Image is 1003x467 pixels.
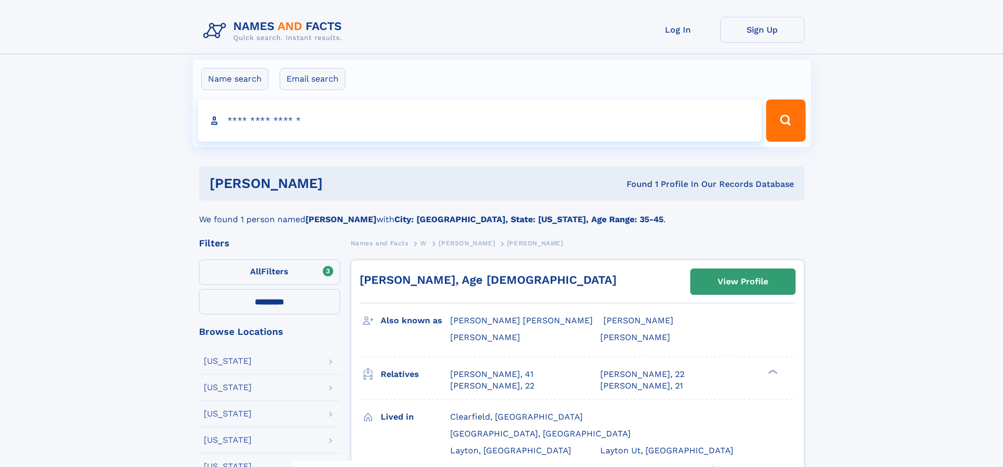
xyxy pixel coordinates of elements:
span: Layton Ut, [GEOGRAPHIC_DATA] [600,445,733,455]
span: W [420,240,427,247]
span: All [250,266,261,276]
button: Search Button [766,100,805,142]
div: [US_STATE] [204,410,252,418]
a: Names and Facts [351,236,409,250]
label: Email search [280,68,345,90]
h3: Also known as [381,312,450,330]
a: [PERSON_NAME], 21 [600,380,683,392]
label: Name search [201,68,269,90]
input: search input [198,100,762,142]
span: Layton, [GEOGRAPHIC_DATA] [450,445,571,455]
div: Browse Locations [199,327,340,336]
a: [PERSON_NAME], 22 [600,369,684,380]
span: [PERSON_NAME] [450,332,520,342]
div: View Profile [718,270,768,294]
h3: Relatives [381,365,450,383]
div: Found 1 Profile In Our Records Database [474,178,794,190]
h3: Lived in [381,408,450,426]
div: ❯ [766,368,778,375]
a: Sign Up [720,17,805,43]
div: [US_STATE] [204,357,252,365]
div: Filters [199,239,340,248]
b: City: [GEOGRAPHIC_DATA], State: [US_STATE], Age Range: 35-45 [394,214,663,224]
a: [PERSON_NAME], 41 [450,369,533,380]
div: [US_STATE] [204,383,252,392]
div: We found 1 person named with . [199,201,805,226]
a: Log In [636,17,720,43]
a: [PERSON_NAME], 22 [450,380,534,392]
span: [GEOGRAPHIC_DATA], [GEOGRAPHIC_DATA] [450,429,631,439]
a: View Profile [691,269,795,294]
span: [PERSON_NAME] [439,240,495,247]
h1: [PERSON_NAME] [210,177,475,190]
span: [PERSON_NAME] [PERSON_NAME] [450,315,593,325]
label: Filters [199,260,340,285]
span: [PERSON_NAME] [603,315,673,325]
span: [PERSON_NAME] [507,240,563,247]
span: Clearfield, [GEOGRAPHIC_DATA] [450,412,583,422]
a: [PERSON_NAME], Age [DEMOGRAPHIC_DATA] [360,273,617,286]
div: [US_STATE] [204,436,252,444]
a: [PERSON_NAME] [439,236,495,250]
img: Logo Names and Facts [199,17,351,45]
a: W [420,236,427,250]
b: [PERSON_NAME] [305,214,376,224]
span: [PERSON_NAME] [600,332,670,342]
